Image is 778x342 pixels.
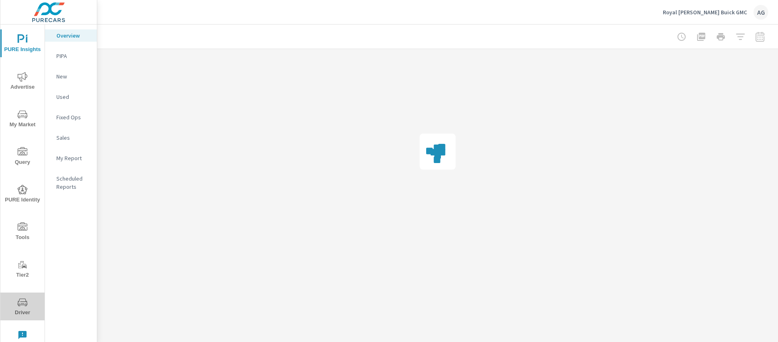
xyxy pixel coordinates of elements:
[663,9,747,16] p: Royal [PERSON_NAME] Buick GMC
[3,72,42,92] span: Advertise
[45,50,97,62] div: PIPA
[56,113,90,121] p: Fixed Ops
[45,152,97,164] div: My Report
[3,297,42,317] span: Driver
[3,110,42,130] span: My Market
[45,91,97,103] div: Used
[3,185,42,205] span: PURE Identity
[56,31,90,40] p: Overview
[3,34,42,54] span: PURE Insights
[56,174,90,191] p: Scheduled Reports
[3,147,42,167] span: Query
[3,260,42,280] span: Tier2
[753,5,768,20] div: AG
[56,93,90,101] p: Used
[56,72,90,80] p: New
[45,70,97,83] div: New
[56,154,90,162] p: My Report
[45,172,97,193] div: Scheduled Reports
[45,111,97,123] div: Fixed Ops
[56,52,90,60] p: PIPA
[3,222,42,242] span: Tools
[45,29,97,42] div: Overview
[45,132,97,144] div: Sales
[56,134,90,142] p: Sales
